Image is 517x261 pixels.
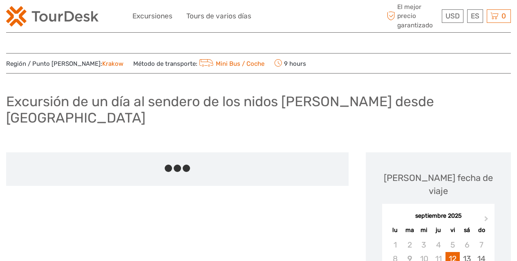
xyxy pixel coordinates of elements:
[403,238,417,252] div: Not available martes, 2 de septiembre de 2025
[6,93,511,126] h1: Excursión de un día al sendero de los nidos [PERSON_NAME] desde [GEOGRAPHIC_DATA]
[460,238,474,252] div: Not available sábado, 6 de septiembre de 2025
[445,225,460,236] div: vi
[388,225,402,236] div: lu
[374,172,503,197] div: [PERSON_NAME] fecha de viaje
[445,238,460,252] div: Not available viernes, 5 de septiembre de 2025
[132,10,172,22] a: Excursiones
[474,225,488,236] div: do
[403,225,417,236] div: ma
[431,238,445,252] div: Not available jueves, 4 de septiembre de 2025
[6,60,123,68] span: Región / Punto [PERSON_NAME]:
[460,225,474,236] div: sá
[197,60,264,67] a: Mini Bus / Coche
[6,6,98,27] img: 2254-3441b4b5-4e5f-4d00-b396-31f1d84a6ebf_logo_small.png
[481,214,494,227] button: Next Month
[133,58,264,69] span: Método de transporte:
[445,12,460,20] span: USD
[474,238,488,252] div: Not available domingo, 7 de septiembre de 2025
[417,238,431,252] div: Not available miércoles, 3 de septiembre de 2025
[417,225,431,236] div: mi
[500,12,507,20] span: 0
[186,10,251,22] a: Tours de varios días
[382,212,495,221] div: septiembre 2025
[431,225,445,236] div: ju
[385,2,440,30] span: El mejor precio garantizado
[274,58,306,69] span: 9 hours
[467,9,483,23] div: ES
[388,238,402,252] div: Not available lunes, 1 de septiembre de 2025
[102,60,123,67] a: Krakow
